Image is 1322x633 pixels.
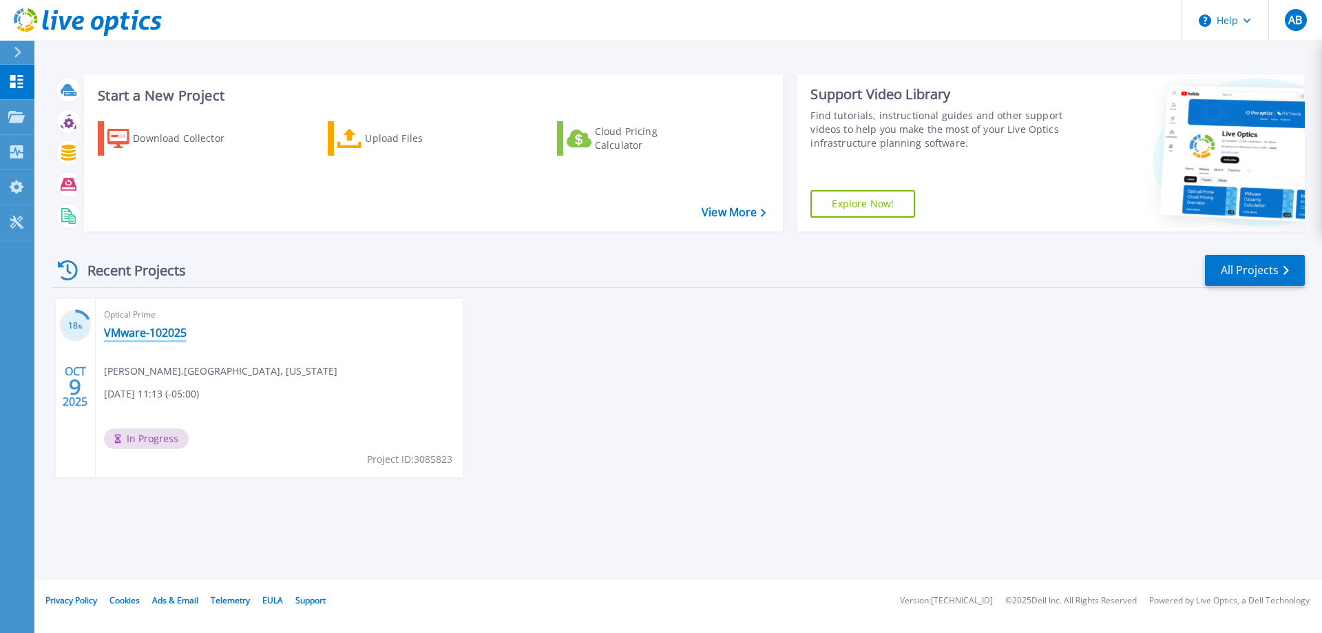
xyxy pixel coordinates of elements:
li: Powered by Live Optics, a Dell Technology [1149,596,1310,605]
h3: 18 [59,318,92,334]
div: OCT 2025 [62,362,88,412]
a: All Projects [1205,255,1305,286]
a: Support [295,594,326,606]
span: [DATE] 11:13 (-05:00) [104,386,199,402]
a: Upload Files [328,121,481,156]
div: Recent Projects [53,253,204,287]
a: Cookies [109,594,140,606]
div: Download Collector [133,125,243,152]
a: View More [702,206,766,219]
div: Find tutorials, instructional guides and other support videos to help you make the most of your L... [810,109,1069,150]
span: 9 [69,381,81,393]
span: In Progress [104,428,189,449]
li: © 2025 Dell Inc. All Rights Reserved [1005,596,1137,605]
span: [PERSON_NAME] , [GEOGRAPHIC_DATA], [US_STATE] [104,364,337,379]
div: Upload Files [365,125,475,152]
span: Project ID: 3085823 [367,452,452,467]
a: Cloud Pricing Calculator [557,121,711,156]
a: Ads & Email [152,594,198,606]
li: Version: [TECHNICAL_ID] [900,596,993,605]
a: Privacy Policy [45,594,97,606]
a: VMware-102025 [104,326,187,340]
span: Optical Prime [104,307,454,322]
h3: Start a New Project [98,88,766,103]
a: Download Collector [98,121,251,156]
a: Explore Now! [810,190,915,218]
span: % [78,322,83,330]
div: Cloud Pricing Calculator [595,125,705,152]
a: Telemetry [211,594,250,606]
span: AB [1288,14,1302,25]
div: Support Video Library [810,85,1069,103]
a: EULA [262,594,283,606]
